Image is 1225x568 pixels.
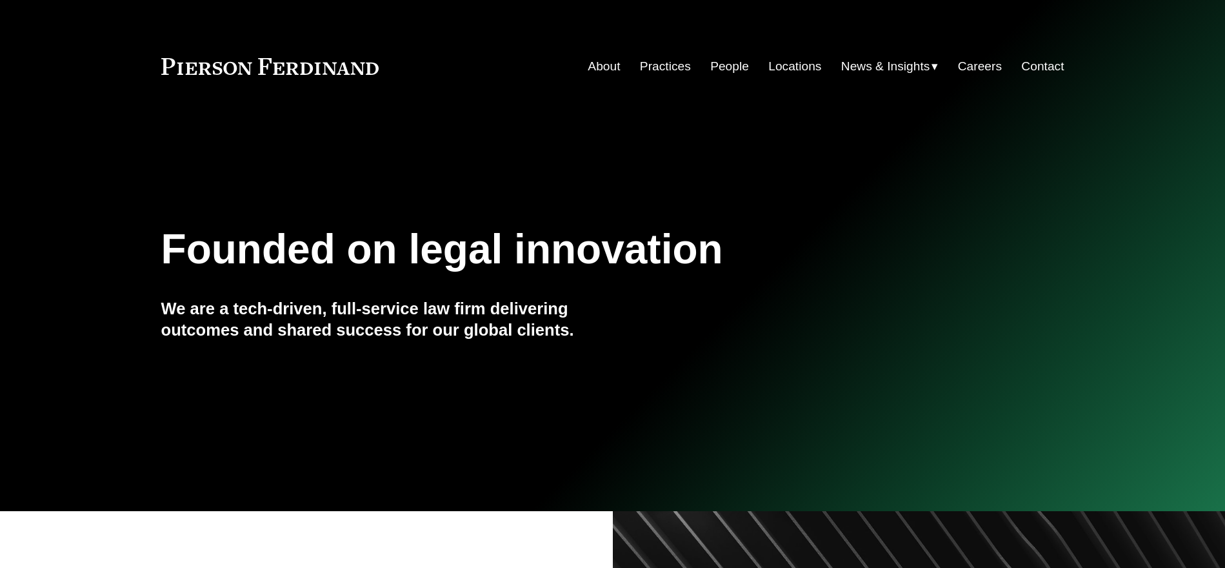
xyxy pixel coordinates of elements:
a: folder dropdown [841,54,939,79]
a: People [710,54,749,79]
a: Locations [768,54,821,79]
a: Careers [958,54,1002,79]
span: News & Insights [841,56,930,78]
h1: Founded on legal innovation [161,226,914,273]
a: Contact [1021,54,1064,79]
a: Practices [640,54,691,79]
a: About [588,54,620,79]
h4: We are a tech-driven, full-service law firm delivering outcomes and shared success for our global... [161,298,613,340]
